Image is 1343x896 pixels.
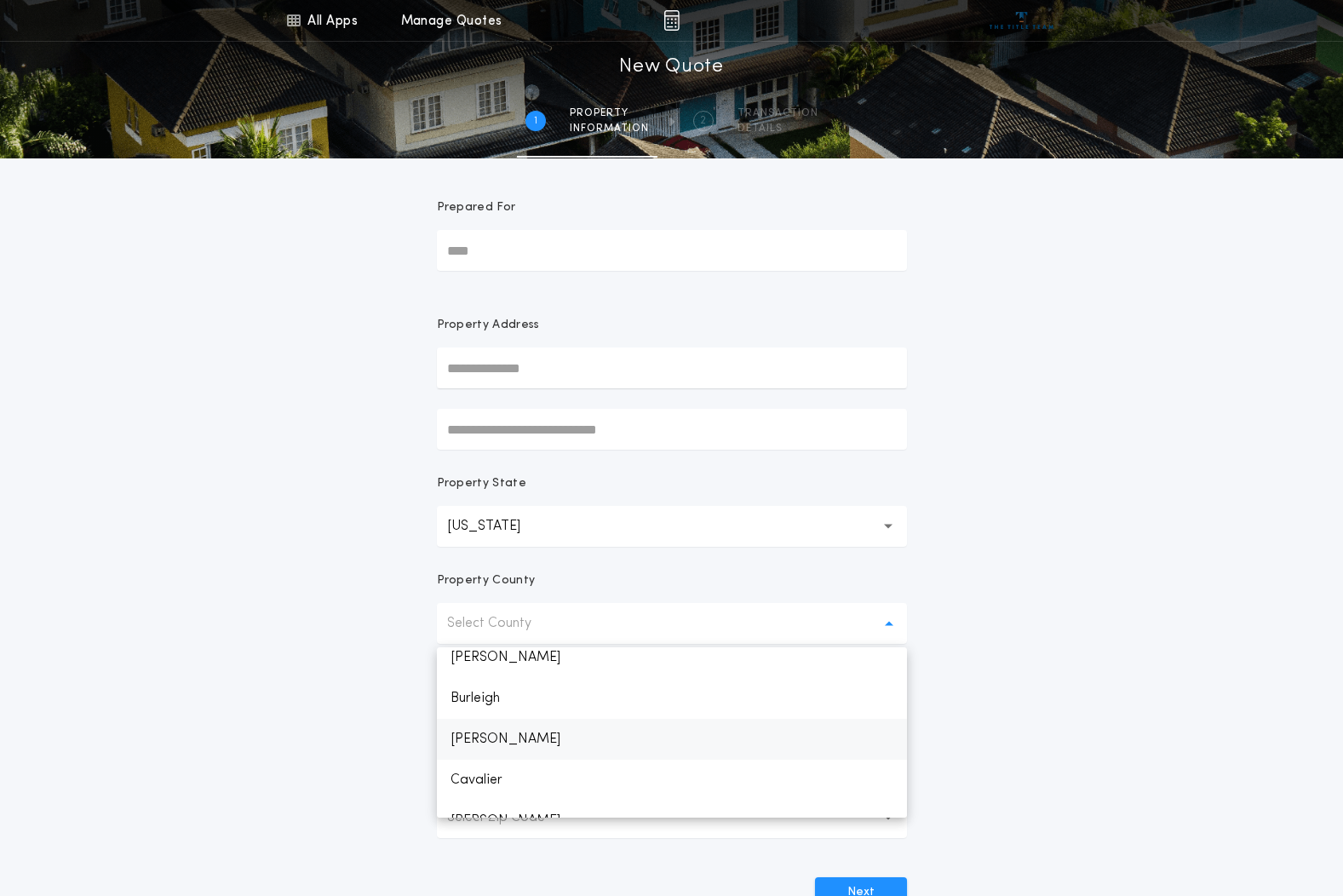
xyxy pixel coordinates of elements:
[437,572,536,589] p: Property County
[447,613,559,634] p: Select County
[437,647,907,818] ul: Select County
[437,797,907,838] button: Select Zip Code
[447,807,572,828] p: Select Zip Code
[534,114,537,128] h2: 1
[437,719,907,760] p: [PERSON_NAME]
[570,122,649,135] span: information
[437,801,907,841] p: [PERSON_NAME]
[663,10,680,31] img: img
[570,106,649,120] span: Property
[437,760,907,801] p: Cavalier
[437,475,526,492] p: Property State
[437,506,907,547] button: [US_STATE]
[437,637,907,678] p: [PERSON_NAME]
[700,114,706,128] h2: 2
[738,122,818,135] span: details
[437,199,516,216] p: Prepared For
[437,230,907,271] input: Prepared For
[990,12,1053,29] img: vs-icon
[738,106,818,120] span: Transaction
[437,678,907,719] p: Burleigh
[447,516,548,537] p: [US_STATE]
[619,54,723,81] h1: New Quote
[437,317,907,334] p: Property Address
[437,603,907,644] button: Select County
